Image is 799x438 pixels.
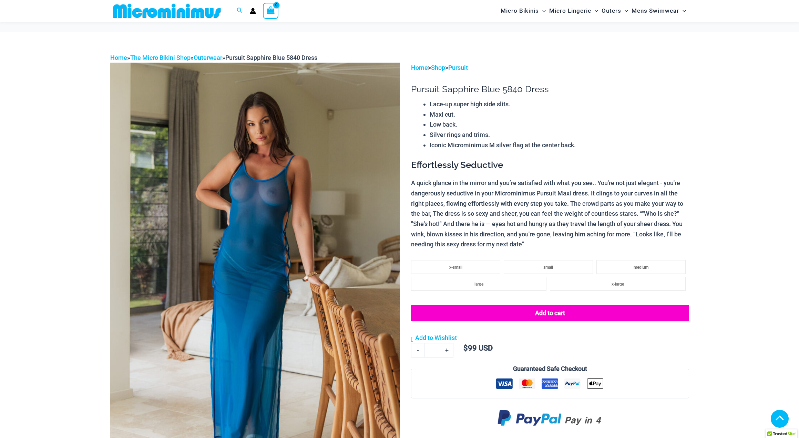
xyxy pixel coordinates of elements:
[415,334,457,341] span: Add to Wishlist
[430,140,689,150] li: Iconic Microminimus M silver flag at the center back.
[430,99,689,109] li: Lace-up super high side slits.
[225,54,317,61] span: Pursuit Sapphire Blue 5840 Dress
[110,3,224,19] img: MM SHOP LOGO FLAT
[448,64,468,71] a: Pursuit
[463,344,468,352] span: $
[411,159,689,171] h3: Effortlessly Seductive
[550,277,685,291] li: x-large
[474,282,483,287] span: large
[411,84,689,95] h1: Pursuit Sapphire Blue 5840 Dress
[612,282,624,287] span: x-large
[539,2,546,20] span: Menu Toggle
[263,3,279,19] a: View Shopping Cart, empty
[411,260,500,274] li: x-small
[430,109,689,120] li: Maxi cut.
[543,265,553,270] span: small
[110,54,127,61] a: Home
[110,54,317,61] span: » » »
[430,119,689,130] li: Low back.
[237,7,243,15] a: Search icon link
[411,305,689,321] button: Add to cart
[424,343,440,357] input: Product quantity
[411,333,457,343] a: Add to Wishlist
[591,2,598,20] span: Menu Toggle
[634,265,648,270] span: medium
[411,343,424,357] a: -
[621,2,628,20] span: Menu Toggle
[549,2,591,20] span: Micro Lingerie
[411,63,689,73] p: > >
[440,343,453,357] a: +
[463,344,493,352] bdi: 99 USD
[411,277,546,291] li: large
[431,64,445,71] a: Shop
[130,54,191,61] a: The Micro Bikini Shop
[510,364,590,374] legend: Guaranteed Safe Checkout
[194,54,222,61] a: Outerwear
[679,2,686,20] span: Menu Toggle
[250,8,256,14] a: Account icon link
[411,64,428,71] a: Home
[430,130,689,140] li: Silver rings and trims.
[499,2,547,20] a: Micro BikinisMenu ToggleMenu Toggle
[596,260,686,274] li: medium
[630,2,688,20] a: Mens SwimwearMenu ToggleMenu Toggle
[602,2,621,20] span: Outers
[547,2,600,20] a: Micro LingerieMenu ToggleMenu Toggle
[600,2,630,20] a: OutersMenu ToggleMenu Toggle
[504,260,593,274] li: small
[411,178,689,249] p: A quick glance in the mirror and you’re satisfied with what you see.. You're not just elegant - y...
[632,2,679,20] span: Mens Swimwear
[449,265,462,270] span: x-small
[498,1,689,21] nav: Site Navigation
[501,2,539,20] span: Micro Bikinis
